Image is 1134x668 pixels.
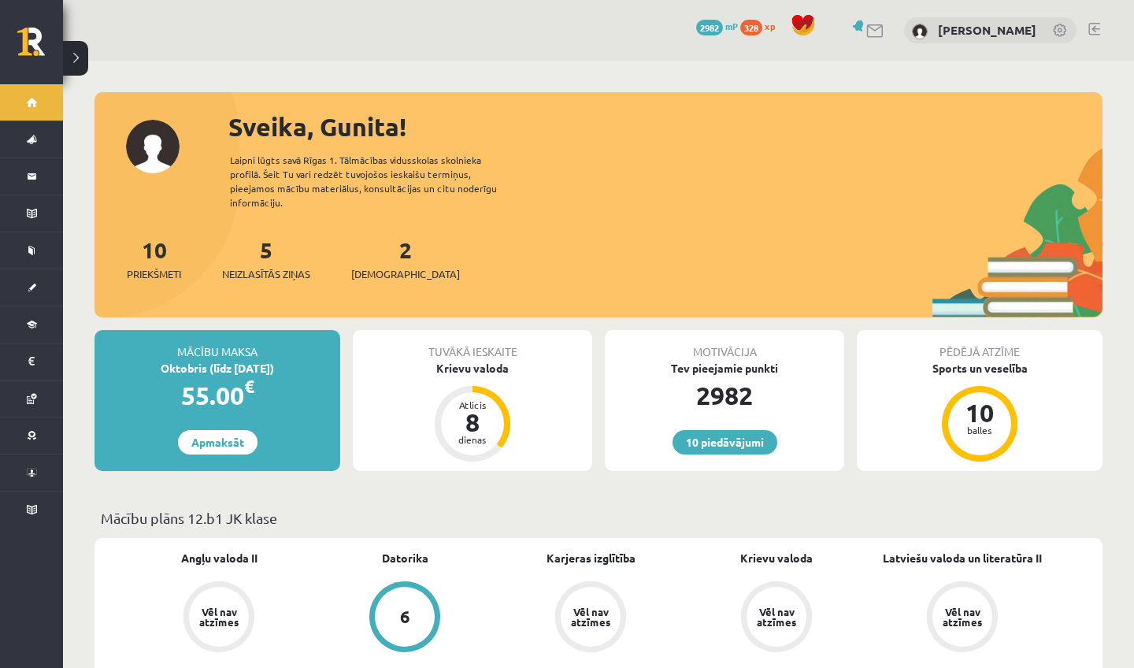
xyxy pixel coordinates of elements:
[696,20,723,35] span: 2982
[126,581,312,655] a: Vēl nav atzīmes
[197,607,241,627] div: Vēl nav atzīmes
[883,550,1042,566] a: Latviešu valoda un literatūra II
[569,607,613,627] div: Vēl nav atzīmes
[101,507,1096,529] p: Mācību plāns 12.b1 JK klase
[127,236,181,282] a: 10Priekšmeti
[857,360,1102,377] div: Sports un veselība
[605,360,844,377] div: Tev pieejamie punkti
[605,377,844,414] div: 2982
[547,550,636,566] a: Karjeras izglītība
[353,330,592,360] div: Tuvākā ieskaite
[312,581,498,655] a: 6
[605,330,844,360] div: Motivācija
[912,24,928,39] img: Gunita Juškeviča
[938,22,1036,38] a: [PERSON_NAME]
[353,360,592,377] div: Krievu valoda
[956,425,1003,435] div: balles
[449,410,496,435] div: 8
[857,330,1102,360] div: Pēdējā atzīme
[449,400,496,410] div: Atlicis
[857,360,1102,464] a: Sports un veselība 10 balles
[244,375,254,398] span: €
[382,550,428,566] a: Datorika
[754,607,799,627] div: Vēl nav atzīmes
[740,20,783,32] a: 328 xp
[956,400,1003,425] div: 10
[449,435,496,444] div: dienas
[222,236,310,282] a: 5Neizlasītās ziņas
[222,266,310,282] span: Neizlasītās ziņas
[228,108,1102,146] div: Sveika, Gunita!
[684,581,869,655] a: Vēl nav atzīmes
[351,266,460,282] span: [DEMOGRAPHIC_DATA]
[178,430,258,455] a: Apmaksāt
[127,266,181,282] span: Priekšmeti
[725,20,738,32] span: mP
[230,153,524,210] div: Laipni lūgts savā Rīgas 1. Tālmācības vidusskolas skolnieka profilā. Šeit Tu vari redzēt tuvojošo...
[351,236,460,282] a: 2[DEMOGRAPHIC_DATA]
[498,581,684,655] a: Vēl nav atzīmes
[740,20,762,35] span: 328
[17,28,63,67] a: Rīgas 1. Tālmācības vidusskola
[400,608,410,625] div: 6
[765,20,775,32] span: xp
[696,20,738,32] a: 2982 mP
[94,360,340,377] div: Oktobris (līdz [DATE])
[94,330,340,360] div: Mācību maksa
[673,430,777,455] a: 10 piedāvājumi
[740,550,813,566] a: Krievu valoda
[181,550,258,566] a: Angļu valoda II
[940,607,984,627] div: Vēl nav atzīmes
[869,581,1055,655] a: Vēl nav atzīmes
[94,377,340,414] div: 55.00
[353,360,592,464] a: Krievu valoda Atlicis 8 dienas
